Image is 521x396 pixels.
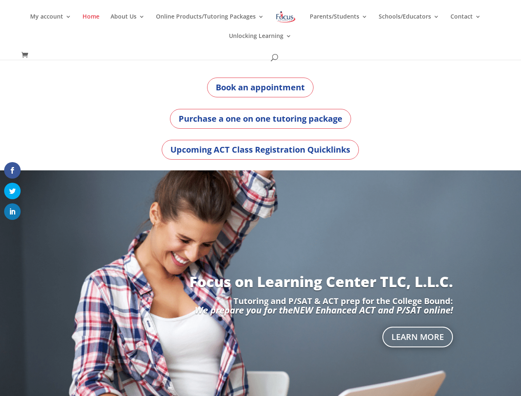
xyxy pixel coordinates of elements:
a: Learn More [382,327,453,347]
a: Upcoming ACT Class Registration Quicklinks [162,140,359,160]
a: Book an appointment [207,78,314,97]
em: NEW Enhanced ACT and P/SAT online! [293,304,453,316]
a: Online Products/Tutoring Packages [156,14,264,33]
img: Focus on Learning [275,9,297,24]
a: Home [83,14,99,33]
em: We prepare you for the [195,304,293,316]
a: About Us [111,14,145,33]
a: Parents/Students [310,14,368,33]
a: Unlocking Learning [229,33,292,52]
a: Purchase a one on one tutoring package [170,109,351,129]
a: Focus on Learning Center TLC, L.L.C. [189,272,453,291]
p: Tutoring and P/SAT & ACT prep for the College Bound: [68,297,453,305]
a: Contact [450,14,481,33]
a: Schools/Educators [379,14,439,33]
a: My account [30,14,71,33]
